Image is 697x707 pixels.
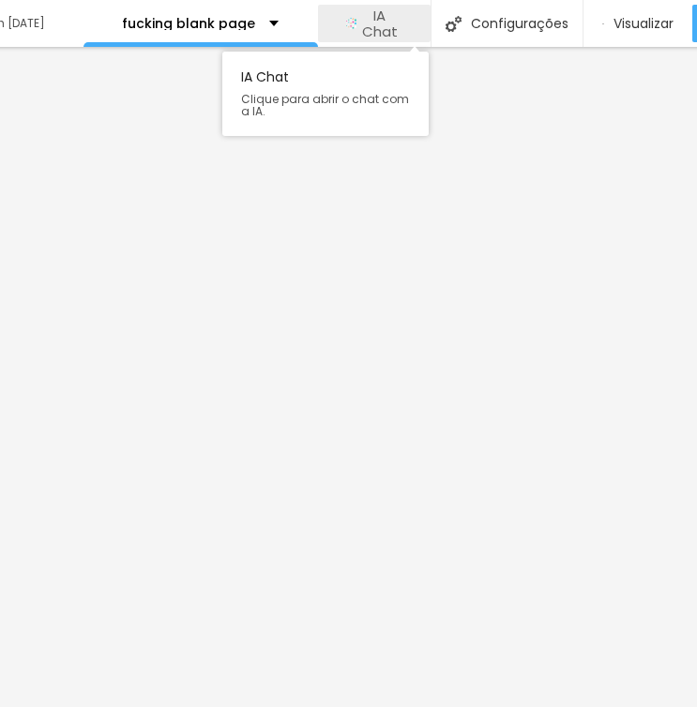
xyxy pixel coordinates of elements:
span: IA Chat [356,8,402,40]
img: AI [346,17,356,30]
button: Visualizar [583,5,692,42]
span: Visualizar [614,16,674,31]
button: AIIA Chat [318,5,431,42]
span: Clique para abrir o chat com a IA. [241,93,410,117]
div: IA Chat [222,52,429,136]
p: fucking blank page [122,17,255,30]
img: view-1.svg [602,16,604,32]
img: Icone [446,16,462,32]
